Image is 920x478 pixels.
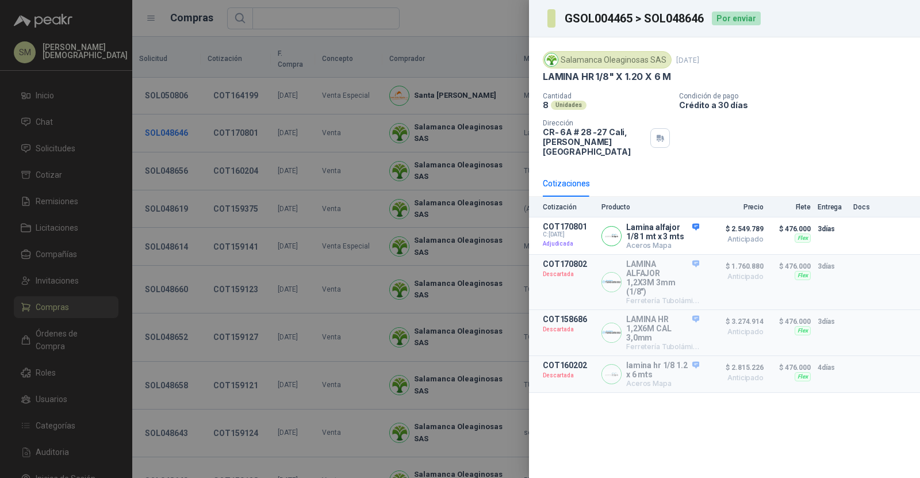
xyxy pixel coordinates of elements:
[543,100,549,110] p: 8
[706,236,764,243] span: Anticipado
[770,203,811,211] p: Flete
[706,374,764,381] span: Anticipado
[706,259,764,273] span: $ 1.760.880
[818,361,846,374] p: 4 días
[706,315,764,328] span: $ 3.274.914
[543,177,590,190] div: Cotizaciones
[543,231,595,238] span: C: [DATE]
[626,223,699,241] p: Lamina alfajor 1/8 1 mt x 3 mts
[706,222,764,236] span: $ 2.549.789
[543,315,595,324] p: COT158686
[818,259,846,273] p: 3 días
[626,361,699,379] p: lamina hr 1/8 1.2 x 6 mts
[626,241,699,250] p: Aceros Mapa
[706,361,764,374] span: $ 2.815.226
[543,51,672,68] div: Salamanca Oleaginosas SAS
[601,203,699,211] p: Producto
[706,203,764,211] p: Precio
[543,127,646,156] p: CR- 6A # 28 -27 Cali , [PERSON_NAME][GEOGRAPHIC_DATA]
[543,269,595,280] p: Descartada
[626,296,699,305] p: Ferretería Tuboláminas
[626,315,699,342] p: LAMINA HR 1,2X6M CAL 3,0mm
[602,323,621,342] img: Company Logo
[543,203,595,211] p: Cotización
[543,370,595,381] p: Descartada
[712,12,761,25] div: Por enviar
[626,379,699,388] p: Aceros Mapa
[770,315,811,328] p: $ 476.000
[795,372,811,381] div: Flex
[543,238,595,250] p: Adjudicada
[706,273,764,280] span: Anticipado
[565,13,705,24] h3: GSOL004465 > SOL048646
[602,273,621,292] img: Company Logo
[706,328,764,335] span: Anticipado
[543,324,595,335] p: Descartada
[770,222,811,236] p: $ 476.000
[543,222,595,231] p: COT170801
[626,342,699,351] p: Ferretería Tuboláminas
[543,92,670,100] p: Cantidad
[676,56,699,64] p: [DATE]
[545,53,558,66] img: Company Logo
[679,100,915,110] p: Crédito a 30 días
[818,315,846,328] p: 3 días
[770,361,811,374] p: $ 476.000
[818,222,846,236] p: 3 días
[543,361,595,370] p: COT160202
[818,203,846,211] p: Entrega
[602,227,621,246] img: Company Logo
[795,234,811,243] div: Flex
[543,71,671,83] p: LAMINA HR 1/8" X 1.20 X 6 M
[543,119,646,127] p: Dirección
[795,326,811,335] div: Flex
[551,101,586,110] div: Unidades
[602,365,621,384] img: Company Logo
[626,259,699,296] p: LAMINA ALFAJOR 1,2X3M 3mm (1/8")
[853,203,876,211] p: Docs
[679,92,915,100] p: Condición de pago
[795,271,811,280] div: Flex
[770,259,811,273] p: $ 476.000
[543,259,595,269] p: COT170802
